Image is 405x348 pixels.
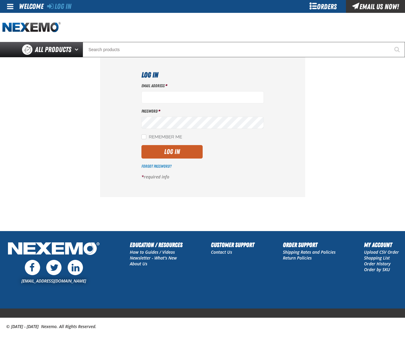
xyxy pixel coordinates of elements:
a: Newsletter - What's New [130,255,177,261]
span: All Products [35,44,71,55]
h1: Log In [141,69,264,80]
h2: Order Support [283,240,336,249]
a: About Us [130,261,147,267]
button: Open All Products pages [73,42,83,57]
a: Shopping List [364,255,390,261]
p: required info [141,174,264,180]
a: Forgot Password? [141,164,171,169]
a: Contact Us [211,249,232,255]
button: Start Searching [390,42,405,57]
a: Log In [47,2,71,11]
a: Shipping Rates and Policies [283,249,336,255]
img: Nexemo Logo [6,240,101,258]
a: Home [2,22,61,33]
a: Upload CSV Order [364,249,399,255]
input: Search [83,42,405,57]
h2: Customer Support [211,240,254,249]
label: Password [141,108,264,114]
button: Log In [141,145,203,159]
a: Return Policies [283,255,312,261]
label: Remember Me [141,134,182,140]
a: Order by SKU [364,267,390,272]
a: How to Guides / Videos [130,249,175,255]
a: Order History [364,261,391,267]
h2: Education / Resources [130,240,182,249]
a: [EMAIL_ADDRESS][DOMAIN_NAME] [21,278,86,284]
label: Email Address [141,83,264,89]
input: Remember Me [141,134,146,139]
h2: My Account [364,240,399,249]
img: Nexemo logo [2,22,61,33]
